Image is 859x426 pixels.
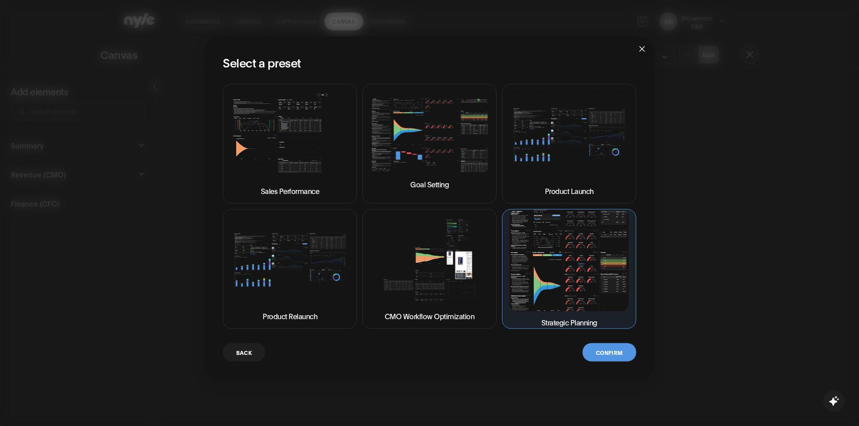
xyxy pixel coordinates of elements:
img: Product Relaunch [230,216,349,305]
img: Goal Setting [370,98,489,173]
p: Goal Setting [410,178,449,189]
span: close [638,45,646,52]
img: CMO Workflow Optimization [370,216,489,305]
button: Goal Setting [362,84,497,203]
p: Sales Performance [261,186,319,196]
p: Strategic Planning [541,317,597,328]
button: Strategic Planning [502,209,636,329]
img: Strategic Planning [510,210,629,311]
h2: Select a preset [223,54,636,69]
button: Close [630,36,654,60]
img: Product Launch [510,91,629,180]
p: Product Relaunch [263,311,317,321]
button: Back [223,343,265,361]
button: Product Launch [502,84,636,203]
button: CMO Workflow Optimization [362,209,497,329]
p: CMO Workflow Optimization [385,310,475,321]
p: Product Launch [545,186,594,196]
button: Product Relaunch [223,209,357,329]
button: Sales Performance [223,84,357,203]
img: Sales Performance [230,91,349,180]
button: Confirm [583,343,636,361]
